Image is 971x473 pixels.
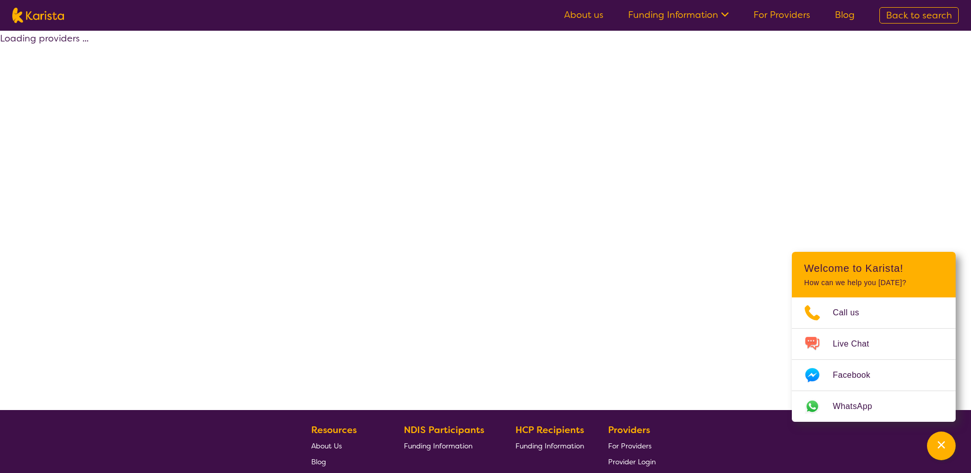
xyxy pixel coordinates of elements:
a: Web link opens in a new tab. [792,391,956,422]
span: Back to search [886,9,952,21]
a: Blog [311,454,380,469]
span: Facebook [833,368,882,383]
span: Funding Information [515,441,584,450]
a: Back to search [879,7,959,24]
img: Karista logo [12,8,64,23]
a: Funding Information [628,9,729,21]
button: Channel Menu [927,432,956,460]
div: Channel Menu [792,252,956,422]
b: HCP Recipients [515,424,584,436]
span: WhatsApp [833,399,884,414]
a: For Providers [753,9,810,21]
p: How can we help you [DATE]? [804,278,943,287]
span: Blog [311,457,326,466]
a: About Us [311,438,380,454]
span: Provider Login [608,457,656,466]
span: Funding Information [404,441,472,450]
ul: Choose channel [792,297,956,422]
b: Providers [608,424,650,436]
span: About Us [311,441,342,450]
a: Provider Login [608,454,656,469]
h2: Welcome to Karista! [804,262,943,274]
b: NDIS Participants [404,424,484,436]
b: Resources [311,424,357,436]
span: For Providers [608,441,652,450]
a: Funding Information [404,438,492,454]
a: Funding Information [515,438,584,454]
span: Live Chat [833,336,881,352]
span: Call us [833,305,872,320]
a: Blog [835,9,855,21]
a: For Providers [608,438,656,454]
a: About us [564,9,603,21]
